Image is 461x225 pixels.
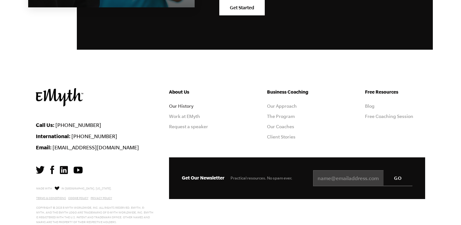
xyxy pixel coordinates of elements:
a: Our Coaches [267,124,294,129]
a: Our Approach [267,104,297,109]
strong: Call Us: [36,122,54,128]
span: Practical resources. No spam ever. [230,176,292,180]
a: [EMAIL_ADDRESS][DOMAIN_NAME] [53,145,139,150]
span: Get Our Newsletter [182,175,224,180]
a: The Program [267,114,295,119]
a: Client Stories [267,134,295,139]
a: Terms & Conditions [36,196,66,200]
a: Work at EMyth [169,114,200,119]
strong: Email: [36,144,52,150]
img: Twitter [36,166,44,174]
h5: About Us [169,88,229,96]
a: Cookie Policy [68,196,88,200]
img: YouTube [74,167,83,173]
img: Facebook [50,166,54,174]
h5: Business Coaching [267,88,327,96]
a: [PHONE_NUMBER] [55,122,101,128]
a: Privacy Policy [91,196,112,200]
a: Request a speaker [169,124,208,129]
a: Our History [169,104,193,109]
a: Blog [365,104,375,109]
input: name@emailaddress.com [313,170,412,186]
input: GO [384,170,412,186]
iframe: Chat Widget [429,194,461,225]
h5: Free Resources [365,88,425,96]
img: EMyth [36,88,83,106]
a: [PHONE_NUMBER] [71,133,117,139]
p: Made with in [GEOGRAPHIC_DATA], [US_STATE]. Copyright © 2025 E-Myth Worldwide, Inc. All rights re... [36,185,154,225]
strong: International: [36,133,70,139]
a: Free Coaching Session [365,114,413,119]
img: LinkedIn [60,166,68,174]
img: Love [55,186,59,190]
